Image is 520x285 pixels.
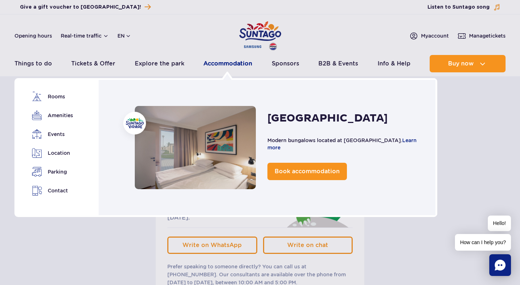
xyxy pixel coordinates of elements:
[14,55,52,72] a: Things to do
[32,186,72,196] a: Contact
[448,60,474,67] span: Buy now
[457,31,506,40] a: Managetickets
[488,216,511,231] span: Hello!
[489,254,511,276] div: Chat
[71,55,115,72] a: Tickets & Offer
[117,32,131,39] button: en
[469,32,506,39] span: Manage tickets
[14,32,52,39] a: Opening hours
[126,118,144,128] img: Suntago
[275,168,340,175] span: Book accommodation
[430,55,506,72] button: Buy now
[421,32,449,39] span: My account
[409,31,449,40] a: Myaccount
[32,148,72,158] a: Location
[267,111,388,125] h2: [GEOGRAPHIC_DATA]
[32,110,72,120] a: Amenities
[455,234,511,251] span: How can I help you?
[272,55,299,72] a: Sponsors
[32,129,72,139] a: Events
[267,163,347,180] a: Book accommodation
[135,55,184,72] a: Explore the park
[32,167,72,177] a: Parking
[135,106,256,189] a: Accommodation
[267,137,421,151] p: Modern bungalows located at [GEOGRAPHIC_DATA].
[32,92,72,102] a: Rooms
[378,55,411,72] a: Info & Help
[61,33,109,39] button: Real-time traffic
[318,55,358,72] a: B2B & Events
[203,55,252,72] a: Accommodation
